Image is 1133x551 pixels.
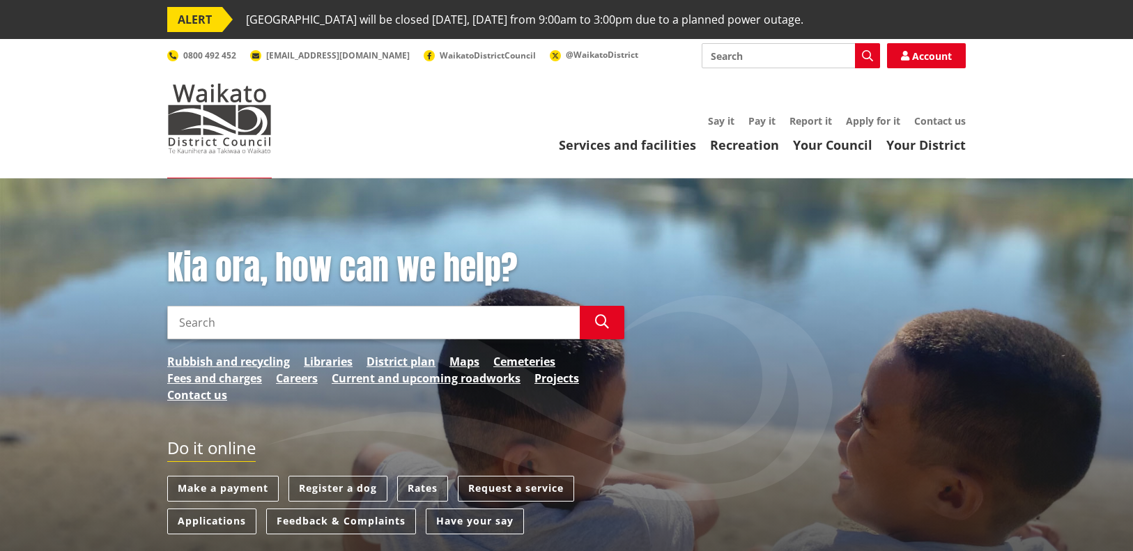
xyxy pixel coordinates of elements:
a: WaikatoDistrictCouncil [424,49,536,61]
a: Libraries [304,353,353,370]
span: 0800 492 452 [183,49,236,61]
a: Recreation [710,137,779,153]
a: Projects [534,370,579,387]
a: 0800 492 452 [167,49,236,61]
a: Contact us [914,114,966,127]
img: Waikato District Council - Te Kaunihera aa Takiwaa o Waikato [167,84,272,153]
span: [EMAIL_ADDRESS][DOMAIN_NAME] [266,49,410,61]
h2: Do it online [167,438,256,463]
a: Services and facilities [559,137,696,153]
span: @WaikatoDistrict [566,49,638,61]
a: District plan [367,353,436,370]
input: Search input [702,43,880,68]
a: Request a service [458,476,574,502]
a: Your District [886,137,966,153]
a: Make a payment [167,476,279,502]
a: Report it [789,114,832,127]
a: @WaikatoDistrict [550,49,638,61]
a: [EMAIL_ADDRESS][DOMAIN_NAME] [250,49,410,61]
a: Apply for it [846,114,900,127]
input: Search input [167,306,580,339]
a: Rates [397,476,448,502]
a: Fees and charges [167,370,262,387]
span: [GEOGRAPHIC_DATA] will be closed [DATE], [DATE] from 9:00am to 3:00pm due to a planned power outage. [246,7,803,32]
a: Register a dog [288,476,387,502]
a: Have your say [426,509,524,534]
a: Account [887,43,966,68]
a: Careers [276,370,318,387]
a: Cemeteries [493,353,555,370]
a: Pay it [748,114,776,127]
a: Contact us [167,387,227,403]
a: Rubbish and recycling [167,353,290,370]
a: Applications [167,509,256,534]
a: Your Council [793,137,872,153]
a: Current and upcoming roadworks [332,370,521,387]
span: ALERT [167,7,222,32]
a: Feedback & Complaints [266,509,416,534]
span: WaikatoDistrictCouncil [440,49,536,61]
h1: Kia ora, how can we help? [167,248,624,288]
a: Say it [708,114,734,127]
a: Maps [449,353,479,370]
